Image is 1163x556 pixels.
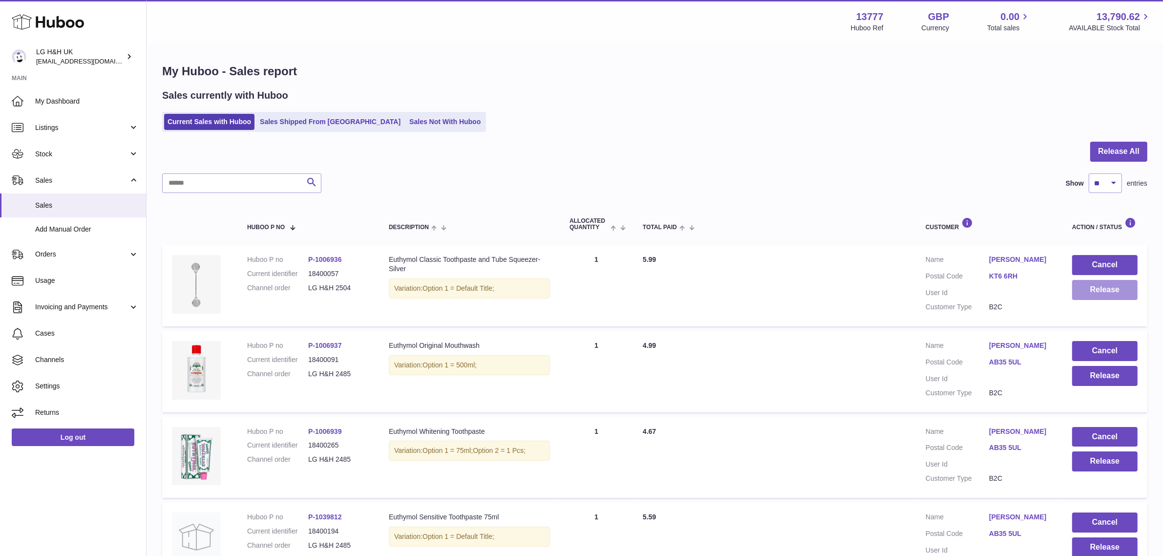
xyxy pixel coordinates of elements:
dd: B2C [989,388,1053,398]
span: Sales [35,176,128,185]
dd: 18400091 [308,355,369,364]
span: AVAILABLE Stock Total [1069,23,1151,33]
a: AB35 5UL [989,443,1053,452]
dt: Current identifier [247,441,308,450]
div: Customer [926,217,1053,231]
td: 1 [560,331,633,412]
dd: LG H&H 2485 [308,455,369,464]
a: Sales Not With Huboo [406,114,484,130]
dt: Huboo P no [247,255,308,264]
span: Option 1 = 500ml; [423,361,477,369]
span: Option 2 = 1 Pcs; [473,447,526,454]
span: 0.00 [1001,10,1020,23]
dt: User Id [926,546,989,555]
a: AB35 5UL [989,529,1053,538]
dd: B2C [989,302,1053,312]
dt: Name [926,255,989,267]
dt: User Id [926,288,989,298]
a: 0.00 Total sales [987,10,1031,33]
a: 13,790.62 AVAILABLE Stock Total [1069,10,1151,33]
button: Release All [1090,142,1147,162]
span: Listings [35,123,128,132]
span: My Dashboard [35,97,139,106]
dt: Huboo P no [247,341,308,350]
a: P-1039812 [308,513,342,521]
span: Option 1 = Default Title; [423,284,494,292]
dt: Name [926,513,989,524]
h1: My Huboo - Sales report [162,64,1147,79]
span: Stock [35,150,128,159]
dd: 18400265 [308,441,369,450]
button: Cancel [1072,427,1138,447]
span: Sales [35,201,139,210]
div: LG H&H UK [36,47,124,66]
dt: User Id [926,374,989,384]
dt: Name [926,341,989,353]
a: [PERSON_NAME] [989,255,1053,264]
div: Variation: [389,355,550,375]
dd: LG H&H 2485 [308,369,369,379]
button: Release [1072,366,1138,386]
a: Current Sales with Huboo [164,114,254,130]
span: Huboo P no [247,224,285,231]
span: Add Manual Order [35,225,139,234]
a: [PERSON_NAME] [989,341,1053,350]
dt: Channel order [247,541,308,550]
div: Euthymol Sensitive Toothpaste 75ml [389,513,550,522]
dt: Postal Code [926,529,989,541]
dt: Channel order [247,369,308,379]
span: 4.99 [643,342,656,349]
dt: Channel order [247,283,308,293]
td: 1 [560,245,633,326]
dt: Name [926,427,989,439]
dd: LG H&H 2485 [308,541,369,550]
a: KT6 6RH [989,272,1053,281]
dt: Postal Code [926,443,989,455]
button: Cancel [1072,341,1138,361]
div: Euthymol Whitening Toothpaste [389,427,550,436]
span: Cases [35,329,139,338]
a: Log out [12,428,134,446]
dt: Postal Code [926,358,989,369]
div: Huboo Ref [851,23,884,33]
div: Variation: [389,527,550,547]
button: Cancel [1072,513,1138,533]
dt: User Id [926,460,989,469]
span: Total paid [643,224,677,231]
button: Release [1072,280,1138,300]
a: P-1006937 [308,342,342,349]
img: veechen@lghnh.co.uk [12,49,26,64]
dt: Current identifier [247,355,308,364]
label: Show [1066,179,1084,188]
span: entries [1127,179,1147,188]
span: Invoicing and Payments [35,302,128,312]
span: Usage [35,276,139,285]
img: whitening-toothpaste.webp [172,427,221,486]
strong: GBP [928,10,949,23]
a: [PERSON_NAME] [989,427,1053,436]
dt: Huboo P no [247,427,308,436]
div: Euthymol Original Mouthwash [389,341,550,350]
span: 5.59 [643,513,656,521]
dt: Customer Type [926,388,989,398]
span: Option 1 = Default Title; [423,533,494,540]
dt: Huboo P no [247,513,308,522]
strong: 13777 [856,10,884,23]
dt: Customer Type [926,474,989,483]
dt: Customer Type [926,302,989,312]
span: Orders [35,250,128,259]
span: [EMAIL_ADDRESS][DOMAIN_NAME] [36,57,144,65]
div: Variation: [389,441,550,461]
a: P-1006936 [308,256,342,263]
span: 5.99 [643,256,656,263]
a: Sales Shipped From [GEOGRAPHIC_DATA] [256,114,404,130]
span: Channels [35,355,139,364]
div: Variation: [389,278,550,299]
button: Release [1072,451,1138,471]
dt: Postal Code [926,272,989,283]
span: ALLOCATED Quantity [570,218,608,231]
dd: 18400057 [308,269,369,278]
div: Action / Status [1072,217,1138,231]
span: Returns [35,408,139,417]
h2: Sales currently with Huboo [162,89,288,102]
